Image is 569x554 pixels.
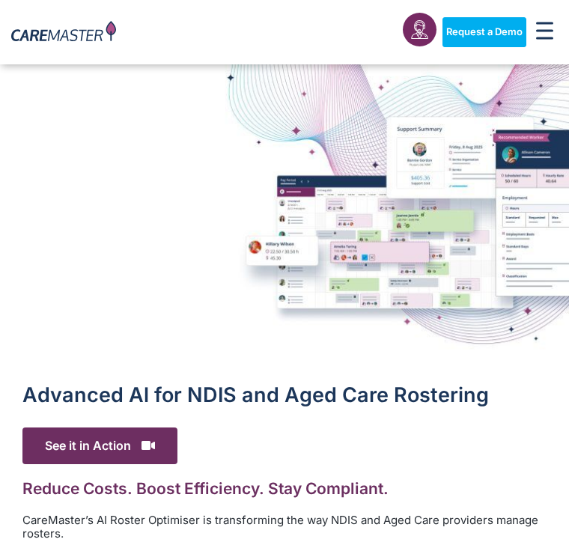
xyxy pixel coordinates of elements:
[22,427,177,464] span: See it in Action
[22,479,547,498] h2: Reduce Costs. Boost Efficiency. Stay Compliant.
[11,21,116,44] img: CareMaster Logo
[442,17,526,47] a: Request a Demo
[22,383,547,407] h1: Advanced Al for NDIS and Aged Care Rostering
[446,26,523,38] span: Request a Demo
[532,17,559,47] div: Menu Toggle
[22,514,547,541] p: CareMaster’s AI Roster Optimiser is transforming the way NDIS and Aged Care providers manage rost...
